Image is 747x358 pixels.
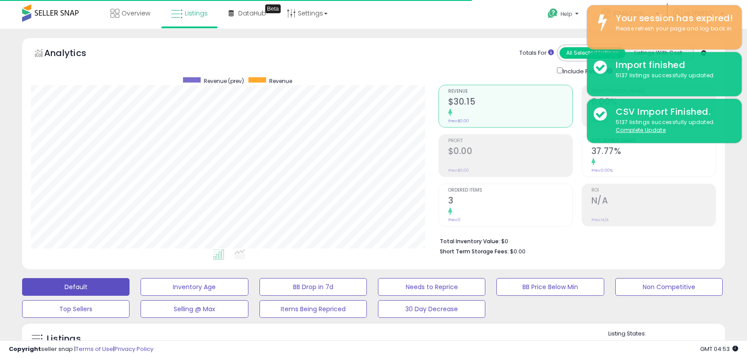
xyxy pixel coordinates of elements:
[510,247,526,256] span: $0.00
[47,333,81,345] h5: Listings
[440,248,509,255] b: Short Term Storage Fees:
[265,4,281,13] div: Tooltip anchor
[448,139,572,143] span: Profit
[448,118,469,124] small: Prev: $0.00
[591,188,716,193] span: ROI
[616,126,666,134] u: Complete Update
[560,47,625,59] button: All Selected Listings
[448,188,572,193] span: Ordered Items
[608,330,725,338] p: Listing States:
[9,345,153,354] div: seller snap | |
[9,345,41,353] strong: Copyright
[448,168,469,173] small: Prev: $0.00
[496,278,604,296] button: BB Price Below Min
[448,217,461,222] small: Prev: 0
[547,8,558,19] i: Get Help
[378,278,485,296] button: Needs to Reprice
[448,146,572,158] h2: $0.00
[609,106,735,118] div: CSV Import Finished.
[591,146,716,158] h2: 37.77%
[22,300,130,318] button: Top Sellers
[609,12,735,25] div: Your session has expired!
[22,278,130,296] button: Default
[114,345,153,353] a: Privacy Policy
[440,235,709,246] li: $0
[259,300,367,318] button: Items Being Repriced
[541,1,587,29] a: Help
[591,217,609,222] small: Prev: N/A
[378,300,485,318] button: 30 Day Decrease
[519,49,554,57] div: Totals For
[675,340,709,347] label: Deactivated
[448,97,572,109] h2: $30.15
[204,77,244,85] span: Revenue (prev)
[141,278,248,296] button: Inventory Age
[609,118,735,135] div: 5137 listings successfully updated.
[448,89,572,94] span: Revenue
[700,345,738,353] span: 2025-09-15 04:53 GMT
[238,9,266,18] span: DataHub
[440,237,500,245] b: Total Inventory Value:
[591,168,613,173] small: Prev: 0.00%
[609,72,735,80] div: 5137 listings successfully updated.
[617,340,633,347] label: Active
[259,278,367,296] button: BB Drop in 7d
[560,10,572,18] span: Help
[448,196,572,207] h2: 3
[141,300,248,318] button: Selling @ Max
[269,77,292,85] span: Revenue
[44,47,103,61] h5: Analytics
[609,25,735,33] div: Please refresh your page and log back in
[591,97,716,109] h2: 0.00%
[185,9,208,18] span: Listings
[609,59,735,72] div: Import finished
[76,345,113,353] a: Terms of Use
[122,9,150,18] span: Overview
[615,278,723,296] button: Non Competitive
[591,196,716,207] h2: N/A
[550,66,623,76] div: Include Returns
[591,139,716,143] span: Avg. Buybox Share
